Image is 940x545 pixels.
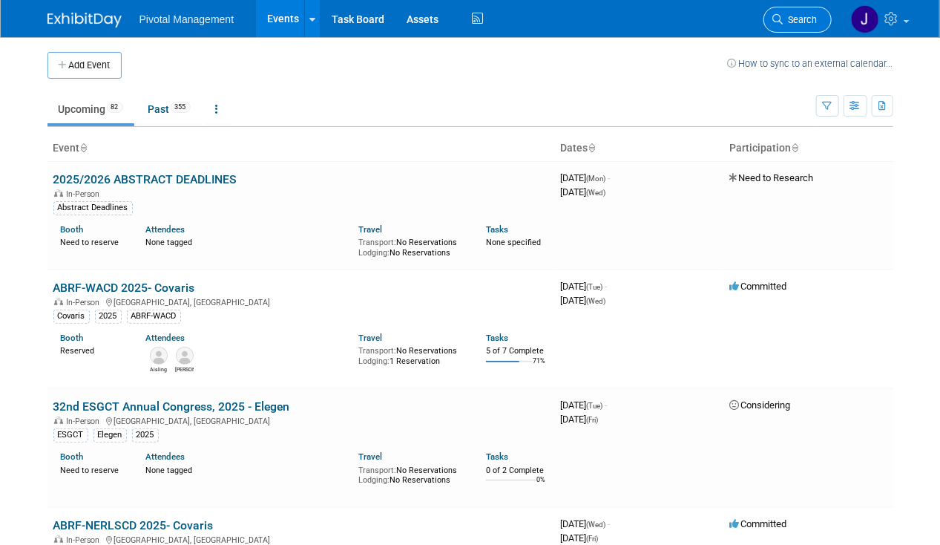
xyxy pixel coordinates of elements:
div: 0 of 2 Complete [486,466,549,476]
img: ExhibitDay [47,13,122,27]
th: Event [47,136,555,161]
span: [DATE] [561,186,606,198]
div: ABRF-WACD [127,310,181,323]
span: (Tue) [587,283,603,291]
a: Booth [61,451,84,462]
span: Need to Research [730,172,814,183]
td: 71% [533,357,545,377]
a: Booth [61,333,84,343]
span: [DATE] [561,295,606,306]
div: 2025 [132,428,159,442]
td: 0% [536,476,545,496]
a: Tasks [486,224,508,235]
span: [DATE] [561,281,608,292]
div: No Reservations No Reservations [358,235,464,258]
div: Reserved [61,343,124,356]
a: Travel [358,333,382,343]
div: Covaris [53,310,90,323]
a: ABRF-WACD 2025- Covaris [53,281,195,295]
span: Pivotal Management [139,13,234,25]
span: Lodging: [358,356,390,366]
img: Aisling Power [150,347,168,365]
span: [DATE] [561,172,611,183]
span: (Wed) [587,297,606,305]
span: (Tue) [587,402,603,410]
button: Add Event [47,52,122,79]
div: No Reservations 1 Reservation [358,343,464,366]
img: In-Person Event [54,535,63,543]
a: Sort by Participation Type [792,142,799,154]
img: In-Person Event [54,189,63,197]
th: Participation [724,136,893,161]
a: Attendees [145,333,185,343]
span: In-Person [67,417,105,426]
span: Lodging: [358,248,390,258]
a: 2025/2026 ABSTRACT DEADLINES [53,172,237,186]
div: None tagged [145,235,347,248]
span: (Wed) [587,189,606,197]
span: (Fri) [587,416,599,424]
span: In-Person [67,189,105,199]
span: None specified [486,238,541,247]
span: - [605,281,608,292]
a: Attendees [145,224,185,235]
a: Travel [358,224,382,235]
span: Transport: [358,346,396,356]
a: Travel [358,451,382,462]
th: Dates [555,136,724,161]
div: Abstract Deadlines [53,201,133,215]
div: [GEOGRAPHIC_DATA], [GEOGRAPHIC_DATA] [53,414,549,426]
span: Lodging: [358,475,390,485]
span: In-Person [67,535,105,545]
div: None tagged [145,463,347,476]
span: Committed [730,518,787,529]
a: How to sync to an external calendar... [728,58,893,69]
div: [GEOGRAPHIC_DATA], [GEOGRAPHIC_DATA] [53,296,549,307]
span: - [608,518,611,529]
a: Attendees [145,451,185,462]
div: [GEOGRAPHIC_DATA], [GEOGRAPHIC_DATA] [53,533,549,545]
img: In-Person Event [54,417,63,424]
span: Transport: [358,466,396,475]
span: - [608,172,611,183]
span: (Mon) [587,174,606,183]
a: Tasks [486,451,508,462]
div: Sujash Chatterjee [175,365,194,373]
div: No Reservations No Reservations [358,463,464,486]
img: Sujash Chatterjee [176,347,194,365]
a: ABRF-NERLSCD 2025- Covaris [53,518,214,532]
a: Search [763,7,832,33]
span: - [605,399,608,411]
a: Booth [61,224,84,235]
div: 5 of 7 Complete [486,346,549,356]
span: (Wed) [587,520,606,529]
div: Aisling Power [149,365,168,373]
a: Tasks [486,333,508,343]
div: Need to reserve [61,463,124,476]
span: Search [783,14,818,25]
span: Transport: [358,238,396,247]
a: Sort by Event Name [80,142,88,154]
a: Past355 [137,95,202,123]
div: Elegen [93,428,127,442]
span: In-Person [67,298,105,307]
span: (Fri) [587,535,599,543]
span: [DATE] [561,518,611,529]
a: Upcoming82 [47,95,134,123]
div: ESGCT [53,428,88,442]
span: Considering [730,399,791,411]
a: 32nd ESGCT Annual Congress, 2025 - Elegen [53,399,290,414]
div: 2025 [95,310,122,323]
img: In-Person Event [54,298,63,305]
span: [DATE] [561,399,608,411]
a: Sort by Start Date [588,142,596,154]
img: Jessica Gatton [851,5,879,33]
span: Committed [730,281,787,292]
span: [DATE] [561,414,599,425]
div: Need to reserve [61,235,124,248]
span: 355 [171,102,191,113]
span: [DATE] [561,532,599,544]
span: 82 [107,102,123,113]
